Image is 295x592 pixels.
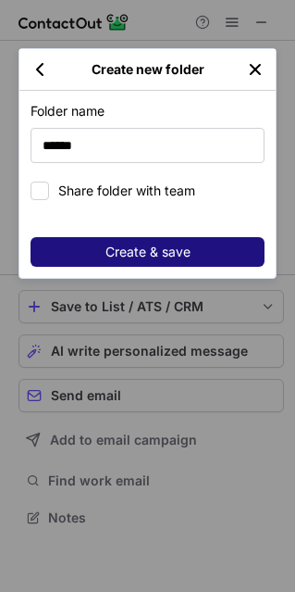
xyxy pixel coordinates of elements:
button: Create & save [31,237,264,267]
img: ... [246,60,264,79]
label: Folder name [31,102,264,120]
img: ... [36,63,43,76]
button: left-button [246,60,264,79]
div: Create new folder [49,62,246,77]
button: right-button [31,60,49,79]
span: Create & save [105,245,191,259]
span: Share folder with team [58,182,264,200]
